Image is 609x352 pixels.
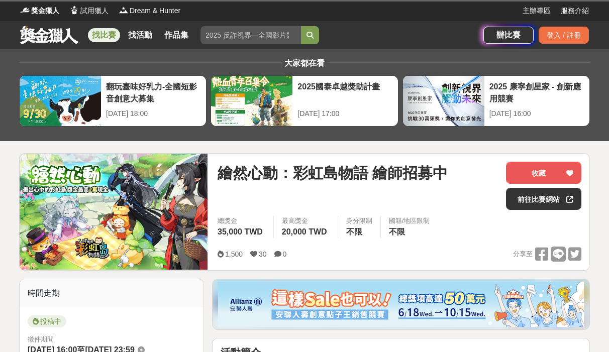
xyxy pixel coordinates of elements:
button: 收藏 [506,162,581,184]
a: 找活動 [124,28,156,42]
a: 服務介紹 [561,6,589,16]
img: Logo [20,5,30,15]
div: 國籍/地區限制 [389,216,430,226]
a: 辦比賽 [483,27,534,44]
a: 找比賽 [88,28,120,42]
img: Logo [119,5,129,15]
div: 登入 / 註冊 [539,27,589,44]
div: 2025 康寧創星家 - 創新應用競賽 [489,81,584,103]
a: 2025國泰卓越獎助計畫[DATE] 17:00 [211,75,398,127]
span: 20,000 TWD [282,227,327,236]
a: 作品集 [160,28,192,42]
img: Cover Image [20,154,208,270]
span: Dream & Hunter [130,6,180,16]
span: 分享至 [513,247,533,262]
span: 徵件期間 [28,335,54,343]
a: Logo試用獵人 [69,6,109,16]
div: [DATE] 17:00 [297,108,392,119]
span: 投稿中 [28,315,66,327]
a: LogoDream & Hunter [119,6,180,16]
a: 前往比賽網站 [506,188,581,210]
a: Logo獎金獵人 [20,6,59,16]
span: 總獎金 [218,216,265,226]
img: dcc59076-91c0-4acb-9c6b-a1d413182f46.png [218,282,584,327]
span: 1,500 [225,250,243,258]
span: 繪然心動：彩虹島物語 繪師招募中 [218,162,448,184]
span: 獎金獵人 [31,6,59,16]
a: 2025 康寧創星家 - 創新應用競賽[DATE] 16:00 [402,75,590,127]
span: 30 [259,250,267,258]
span: 不限 [389,227,405,236]
div: 時間走期 [20,279,204,307]
img: Logo [69,5,79,15]
div: 身分限制 [346,216,372,226]
div: 2025國泰卓越獎助計畫 [297,81,392,103]
span: 試用獵人 [80,6,109,16]
div: [DATE] 16:00 [489,108,584,119]
span: 35,000 TWD [218,227,263,236]
a: 翻玩臺味好乳力-全國短影音創意大募集[DATE] 18:00 [19,75,207,127]
span: 大家都在看 [282,59,327,67]
span: 不限 [346,227,362,236]
span: 最高獎金 [282,216,330,226]
a: 主辦專區 [523,6,551,16]
input: 2025 反詐視界—全國影片競賽 [200,26,301,44]
div: 翻玩臺味好乳力-全國短影音創意大募集 [106,81,201,103]
div: [DATE] 18:00 [106,108,201,119]
span: 0 [283,250,287,258]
